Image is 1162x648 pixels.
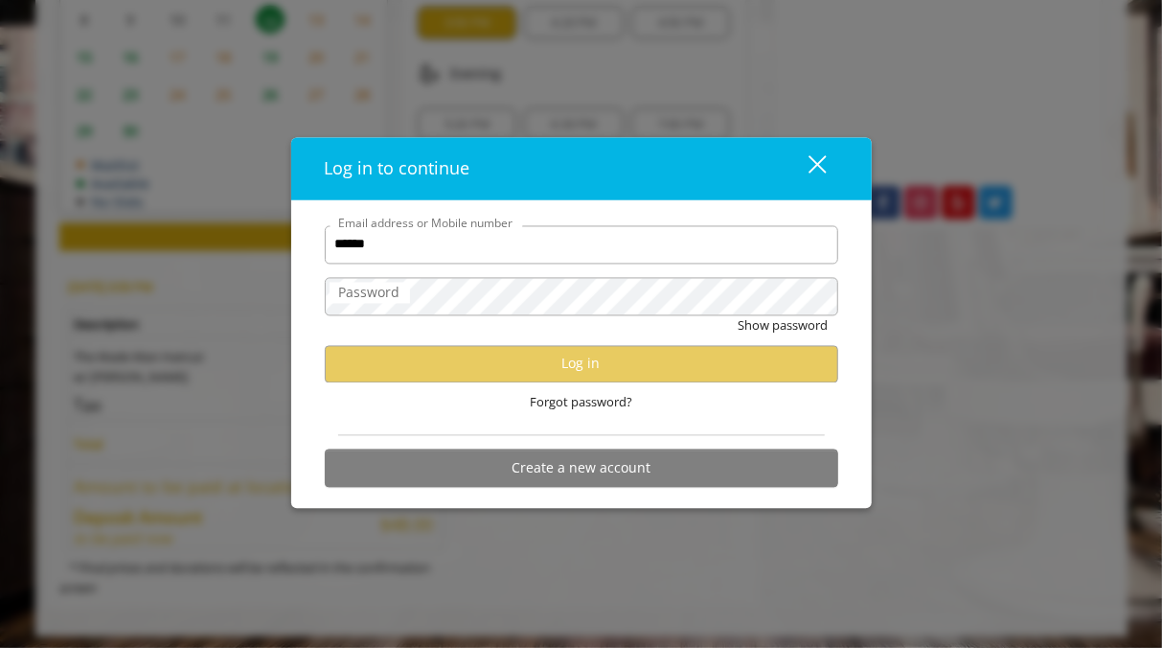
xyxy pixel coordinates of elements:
[739,315,829,336] button: Show password
[330,214,523,232] label: Email address or Mobile number
[325,225,838,264] input: Email address or Mobile number
[530,392,632,412] span: Forgot password?
[325,277,838,315] input: Password
[325,345,838,382] button: Log in
[786,154,825,183] div: close dialog
[325,450,838,487] button: Create a new account
[325,156,470,179] span: Log in to continue
[773,149,838,188] button: close dialog
[330,282,410,303] label: Password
